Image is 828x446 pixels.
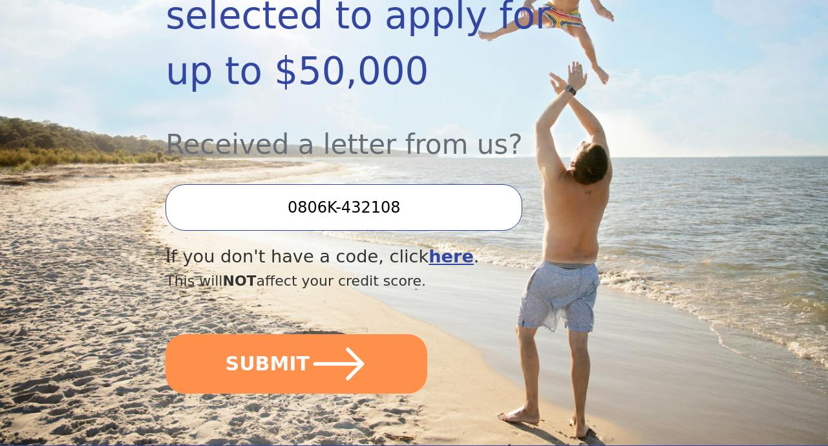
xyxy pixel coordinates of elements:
[165,244,588,270] div: If you don't have a code, click .
[429,246,474,266] a: here
[165,334,427,394] button: SUBMIT
[165,184,522,231] input: Enter your Offer Code:
[165,100,588,165] div: Received a letter from us?
[222,273,256,289] span: NOT
[165,270,588,292] div: This will affect your credit score.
